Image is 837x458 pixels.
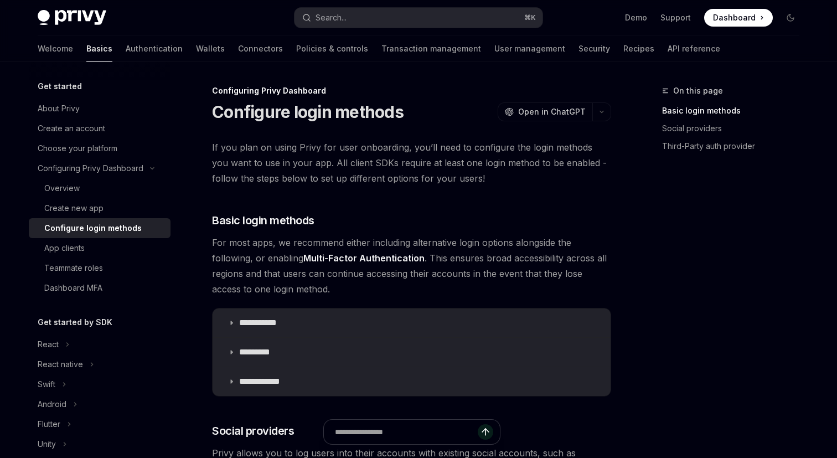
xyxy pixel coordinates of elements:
span: On this page [673,84,723,97]
a: Teammate roles [29,258,170,278]
a: Choose your platform [29,138,170,158]
div: About Privy [38,102,80,115]
div: Configure login methods [44,222,142,235]
button: Toggle Android section [29,394,170,414]
a: Dashboard MFA [29,278,170,298]
span: For most apps, we recommend either including alternative login options alongside the following, o... [212,235,611,297]
a: Social providers [662,120,808,137]
button: Toggle Flutter section [29,414,170,434]
h1: Configure login methods [212,102,404,122]
div: React [38,338,59,351]
a: Recipes [623,35,654,62]
div: Create new app [44,202,104,215]
button: Toggle Configuring Privy Dashboard section [29,158,170,178]
div: Teammate roles [44,261,103,275]
a: Connectors [238,35,283,62]
button: Open search [294,8,542,28]
button: Send message [478,424,493,440]
a: Third-Party auth provider [662,137,808,155]
a: Security [578,35,610,62]
span: ⌘ K [524,13,536,22]
a: Support [660,12,691,23]
button: Toggle React section [29,335,170,354]
div: Dashboard MFA [44,281,102,295]
h5: Get started by SDK [38,316,112,329]
span: If you plan on using Privy for user onboarding, you’ll need to configure the login methods you wa... [212,140,611,186]
button: Toggle dark mode [782,9,799,27]
a: User management [494,35,565,62]
a: About Privy [29,99,170,119]
div: Unity [38,438,56,451]
div: Android [38,398,66,411]
a: Basic login methods [662,102,808,120]
a: Dashboard [704,9,773,27]
a: Multi-Factor Authentication [303,253,425,264]
a: Basics [86,35,112,62]
div: Configuring Privy Dashboard [212,85,611,96]
div: Overview [44,182,80,195]
div: Swift [38,378,55,391]
a: API reference [668,35,720,62]
a: Create new app [29,198,170,218]
a: Configure login methods [29,218,170,238]
button: Open in ChatGPT [498,102,592,121]
button: Toggle Unity section [29,434,170,454]
div: Choose your platform [38,142,117,155]
a: Transaction management [381,35,481,62]
div: App clients [44,241,85,255]
a: Wallets [196,35,225,62]
span: Open in ChatGPT [518,106,586,117]
a: Authentication [126,35,183,62]
a: Welcome [38,35,73,62]
button: Toggle React native section [29,354,170,374]
img: dark logo [38,10,106,25]
span: Dashboard [713,12,756,23]
div: Flutter [38,418,60,431]
div: Search... [316,11,347,24]
a: Overview [29,178,170,198]
span: Basic login methods [212,213,314,228]
div: React native [38,358,83,371]
div: Create an account [38,122,105,135]
h5: Get started [38,80,82,93]
a: Policies & controls [296,35,368,62]
button: Toggle Swift section [29,374,170,394]
a: Create an account [29,119,170,138]
a: Demo [625,12,647,23]
div: Configuring Privy Dashboard [38,162,143,175]
input: Ask a question... [335,420,478,444]
a: App clients [29,238,170,258]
